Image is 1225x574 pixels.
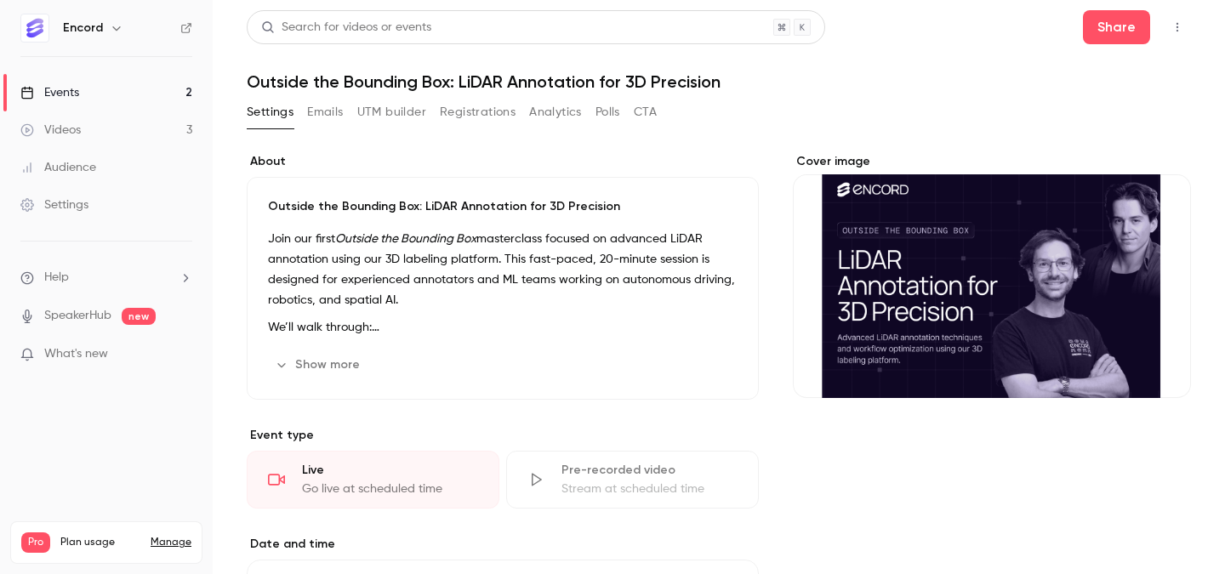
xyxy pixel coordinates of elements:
[247,71,1191,92] h1: Outside the Bounding Box: LiDAR Annotation for 3D Precision
[268,317,738,338] p: We’ll walk through:
[335,233,476,245] em: Outside the Bounding Box
[44,345,108,363] span: What's new
[302,462,478,479] div: Live
[268,351,370,378] button: Show more
[44,307,111,325] a: SpeakerHub
[21,14,48,42] img: Encord
[595,99,620,126] button: Polls
[151,536,191,549] a: Manage
[561,462,738,479] div: Pre-recorded video
[20,84,79,101] div: Events
[122,308,156,325] span: new
[506,451,759,509] div: Pre-recorded videoStream at scheduled time
[261,19,431,37] div: Search for videos or events
[307,99,343,126] button: Emails
[20,159,96,176] div: Audience
[268,229,738,310] p: Join our first masterclass focused on advanced LiDAR annotation using our 3D labeling platform. T...
[20,269,192,287] li: help-dropdown-opener
[247,451,499,509] div: LiveGo live at scheduled time
[1083,10,1150,44] button: Share
[63,20,103,37] h6: Encord
[268,198,738,215] p: Outside the Bounding Box: LiDAR Annotation for 3D Precision
[634,99,657,126] button: CTA
[357,99,426,126] button: UTM builder
[561,480,738,497] div: Stream at scheduled time
[21,532,50,553] span: Pro
[247,153,759,170] label: About
[20,122,81,139] div: Videos
[440,99,516,126] button: Registrations
[247,536,759,553] label: Date and time
[302,480,478,497] div: Go live at scheduled time
[44,269,69,287] span: Help
[793,153,1191,170] label: Cover image
[529,99,582,126] button: Analytics
[247,99,293,126] button: Settings
[247,427,759,444] p: Event type
[60,536,140,549] span: Plan usage
[20,196,88,213] div: Settings
[793,153,1191,398] section: Cover image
